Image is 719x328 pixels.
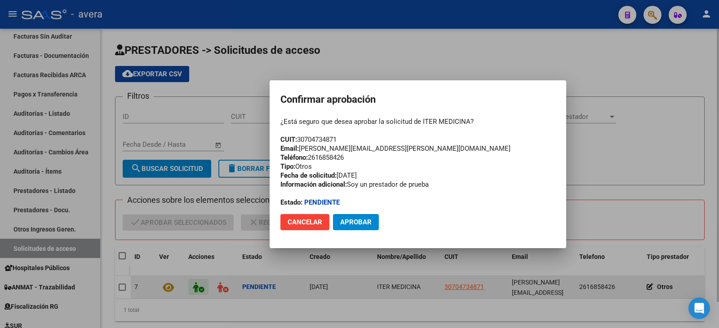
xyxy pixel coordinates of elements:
strong: Teléfono: [280,153,308,162]
strong: CUIT: [280,136,297,144]
div: ¿Está seguro que desea aprobar la solicitud de ITER MEDICINA? 30704734871 [PERSON_NAME][EMAIL_ADD... [280,117,555,207]
strong: Fecha de solicitud: [280,171,337,179]
strong: Pendiente [304,198,340,206]
strong: Estado: [280,198,302,206]
h2: Confirmar aprobación [280,91,555,108]
span: Cancelar [288,218,322,226]
strong: Tipo: [280,162,295,171]
span: Aprobar [340,218,372,226]
button: Aprobar [333,214,379,230]
div: Open Intercom Messenger [688,297,710,319]
strong: Email: [280,144,299,153]
button: Cancelar [280,214,329,230]
strong: Información adicional: [280,180,347,188]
